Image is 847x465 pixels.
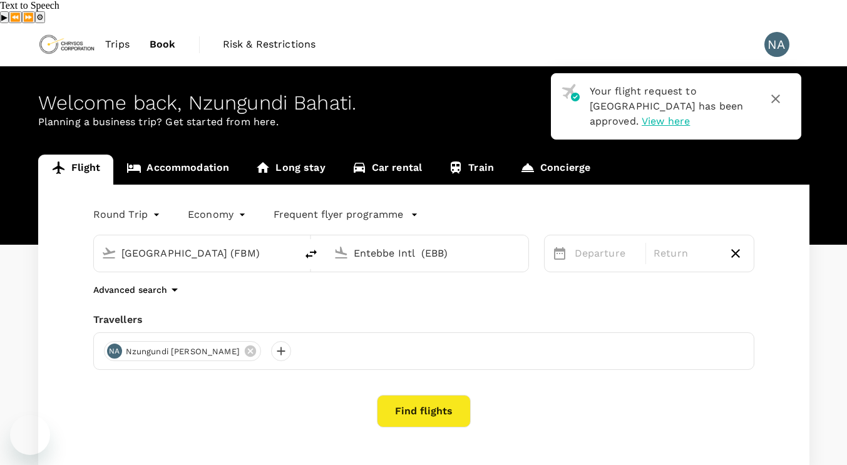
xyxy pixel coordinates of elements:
[118,345,247,358] span: Nzungundi [PERSON_NAME]
[107,344,122,359] div: NA
[35,11,45,23] button: Settings
[121,243,270,263] input: Depart from
[9,11,22,23] button: Previous
[654,246,717,261] p: Return
[140,23,186,66] a: Book
[22,11,35,23] button: Forward
[38,91,809,115] div: Welcome back , Nzungundi Bahati .
[242,155,338,185] a: Long stay
[287,252,290,254] button: Open
[93,282,182,297] button: Advanced search
[575,246,639,261] p: Departure
[38,115,809,130] p: Planning a business trip? Get started from here.
[562,84,580,101] img: flight-approved
[339,155,436,185] a: Car rental
[150,37,176,52] span: Book
[520,252,522,254] button: Open
[507,155,603,185] a: Concierge
[274,207,403,222] p: Frequent flyer programme
[95,23,140,66] a: Trips
[274,207,418,222] button: Frequent flyer programme
[38,155,114,185] a: Flight
[590,85,744,127] span: Your flight request to [GEOGRAPHIC_DATA] has been approved.
[377,395,471,427] button: Find flights
[38,31,96,58] img: Chrysos Corporation
[435,155,507,185] a: Train
[764,32,789,57] div: NA
[93,205,163,225] div: Round Trip
[188,205,249,225] div: Economy
[296,239,326,269] button: delete
[93,284,167,296] p: Advanced search
[104,341,261,361] div: NANzungundi [PERSON_NAME]
[113,155,242,185] a: Accommodation
[93,312,754,327] div: Travellers
[105,37,130,52] span: Trips
[642,115,690,127] span: View here
[213,23,326,66] a: Risk & Restrictions
[354,243,502,263] input: Going to
[223,37,316,52] span: Risk & Restrictions
[10,415,50,455] iframe: Button to launch messaging window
